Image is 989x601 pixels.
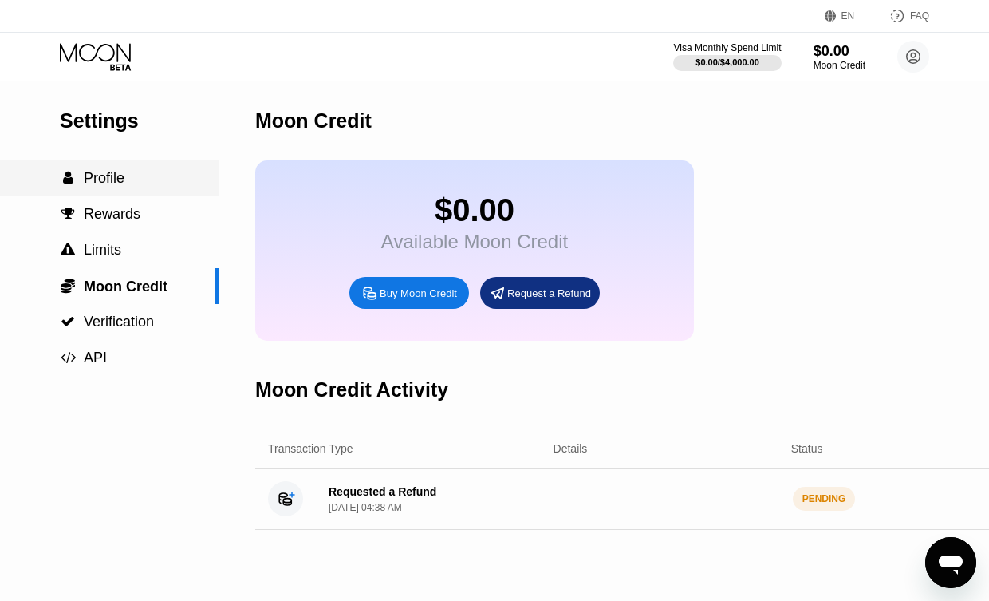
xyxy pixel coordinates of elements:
div: Buy Moon Credit [349,277,469,309]
div: Request a Refund [480,277,600,309]
div:  [60,278,76,294]
div:  [60,350,76,365]
span: Limits [84,242,121,258]
div: Request a Refund [507,287,591,300]
div: Visa Monthly Spend Limit [673,42,781,53]
div:  [60,171,76,185]
div: Status [791,442,823,455]
span: API [84,350,107,366]
span:  [61,350,76,365]
span: Moon Credit [84,279,167,295]
div: $0.00 [381,192,568,228]
div: EN [841,10,855,22]
div: Visa Monthly Spend Limit$0.00/$4,000.00 [673,42,781,71]
div:  [60,207,76,221]
div: Transaction Type [268,442,353,455]
div: $0.00Moon Credit [814,43,865,71]
div: $0.00 [814,43,865,60]
span:  [61,278,75,294]
iframe: Button to launch messaging window, conversation in progress [925,537,976,588]
div: [DATE] 04:38 AM [329,502,402,513]
span:  [63,171,73,185]
div: $0.00 / $4,000.00 [695,57,759,67]
div: Buy Moon Credit [380,287,457,300]
div:  [60,243,76,257]
div: Moon Credit [814,60,865,71]
span: Profile [84,170,124,186]
div: Moon Credit [255,109,372,132]
span:  [61,243,75,257]
div: Settings [60,109,219,132]
div: Requested a Refund [329,485,436,498]
div: EN [825,8,873,24]
div: FAQ [873,8,929,24]
div: Available Moon Credit [381,231,568,253]
span:  [61,314,75,329]
div: Details [554,442,588,455]
div: Moon Credit Activity [255,378,448,401]
span: Verification [84,314,154,330]
div: FAQ [910,10,929,22]
div: PENDING [793,487,856,511]
span: Rewards [84,206,140,222]
div:  [60,314,76,329]
span:  [61,207,75,221]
